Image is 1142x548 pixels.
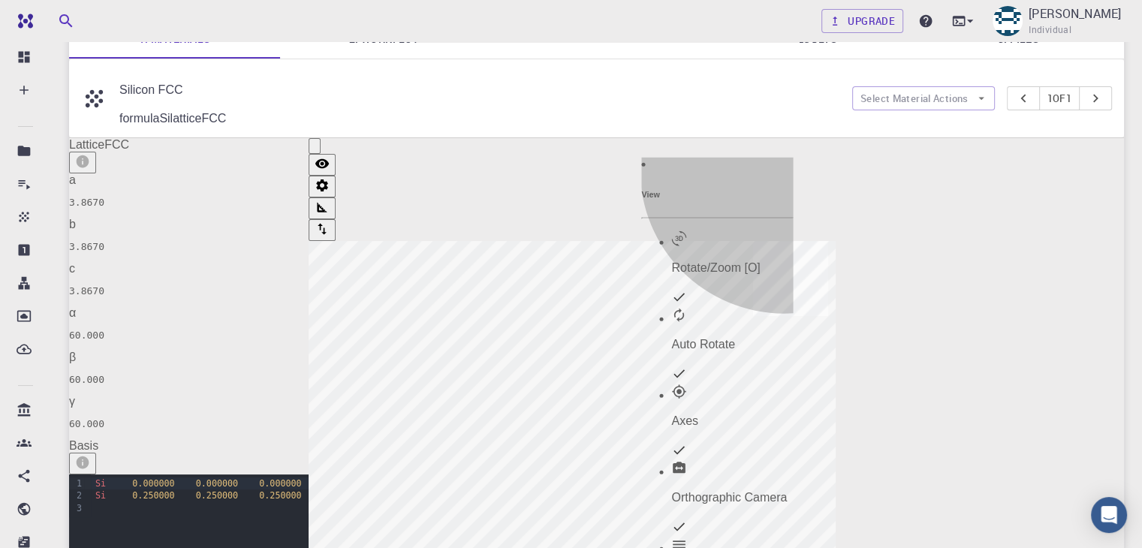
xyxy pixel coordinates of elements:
span: FCC [201,112,226,125]
div: pager [1007,86,1113,110]
span: 0.000000 [132,478,174,489]
span: 0.000000 [196,478,238,489]
p: Orthographic Camera [671,491,793,504]
span: α [69,306,76,319]
span: c [69,262,75,275]
span: Support [30,11,84,24]
pre: 3.8670 [69,285,309,297]
button: 1of1 [1039,86,1080,110]
div: 1 [69,477,84,489]
p: Silicon FCC [119,83,840,97]
span: lattice [170,112,202,125]
a: Upgrade [821,9,903,33]
span: formula [119,112,159,125]
span: Si [95,490,106,501]
span: Lattice [69,138,104,151]
button: export [309,219,336,241]
span: 0.250000 [259,490,301,501]
span: b [69,218,76,230]
p: Auto Rotate [671,338,793,351]
button: info [69,453,96,474]
button: parameters [309,176,336,197]
div: Open Intercom Messenger [1091,497,1127,533]
button: interactive [309,138,321,154]
button: measurements [309,197,336,219]
img: logo [12,14,33,29]
button: view [309,154,336,176]
p: [PERSON_NAME] [1029,5,1121,23]
button: info [69,152,96,173]
div: 3 [69,502,84,514]
pre: 3.8670 [69,241,309,252]
h6: View [641,190,793,199]
span: 0.250000 [132,490,174,501]
span: a [69,173,76,186]
pre: 60.000 [69,330,309,341]
img: imran hasan [993,6,1023,36]
span: 0.250000 [196,490,238,501]
pre: 3.8670 [69,197,309,208]
span: Basis [69,439,98,452]
button: Select Material Actions [852,86,995,110]
div: 2 [69,489,84,501]
span: Si [95,478,106,489]
span: FCC [104,138,129,151]
span: β [69,351,76,363]
pre: 60.000 [69,418,309,429]
span: Si [159,112,170,125]
span: 0.000000 [259,478,301,489]
span: γ [69,395,75,408]
p: Axes [671,414,793,428]
pre: 60.000 [69,374,309,385]
p: Rotate/Zoom [O] [671,261,793,275]
span: Individual [1029,23,1071,38]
